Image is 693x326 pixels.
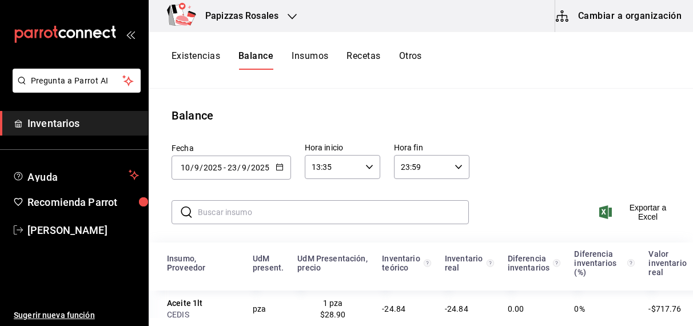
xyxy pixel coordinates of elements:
[167,297,239,309] div: Aceite 1lt
[574,304,584,313] span: 0%
[399,50,422,70] button: Otros
[27,194,139,210] span: Recomienda Parrot
[27,222,139,238] span: [PERSON_NAME]
[241,163,247,172] input: Month
[198,201,469,224] input: Buscar insumo
[424,259,431,268] svg: Inventario teórico = Cantidad inicial + compras - ventas - mermas - eventos de producción +/- tra...
[250,163,270,172] input: Year
[508,254,551,272] div: Diferencia inventarios
[346,50,380,70] button: Recetas
[172,50,220,70] button: Existencias
[602,203,675,221] button: Exportar a Excel
[200,163,203,172] span: /
[627,259,635,268] svg: Diferencia inventarios (%) = (Diferencia de inventarios / Inventario teórico) * 100
[126,30,135,39] button: open_drawer_menu
[297,254,368,272] div: UdM Presentación, precio
[574,249,625,277] div: Diferencia inventarios (%)
[553,259,560,268] svg: Diferencia de inventarios = Inventario teórico - inventario real
[292,50,328,70] button: Insumos
[27,116,139,131] span: Inventarios
[247,163,250,172] span: /
[237,163,241,172] span: /
[13,69,141,93] button: Pregunta a Parrot AI
[253,254,284,272] div: UdM present.
[172,107,213,124] div: Balance
[238,50,273,70] button: Balance
[172,144,194,153] span: Fecha
[227,163,237,172] input: Day
[167,309,239,320] div: CEDIS
[305,144,380,152] label: Hora inicio
[487,259,494,268] svg: Inventario real = Cantidad inicial + compras - ventas - mermas - eventos de producción +/- transf...
[8,83,141,95] a: Pregunta a Parrot AI
[203,163,222,172] input: Year
[648,304,681,313] span: -$717.76
[394,144,469,152] label: Hora fin
[224,163,226,172] span: -
[382,254,422,272] div: Inventario teórico
[180,163,190,172] input: Day
[172,50,422,70] div: navigation tabs
[445,254,485,272] div: Inventario real
[190,163,194,172] span: /
[27,168,124,182] span: Ayuda
[167,254,239,272] div: Insumo, Proveedor
[14,309,139,321] span: Sugerir nueva función
[196,9,278,23] h3: Papizzas Rosales
[31,75,123,87] span: Pregunta a Parrot AI
[194,163,200,172] input: Month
